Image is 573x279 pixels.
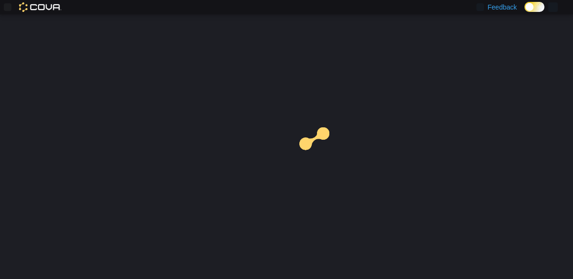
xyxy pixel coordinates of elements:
img: Cova [19,2,61,12]
span: Feedback [488,2,517,12]
img: cova-loader [286,120,358,192]
input: Dark Mode [524,2,544,12]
